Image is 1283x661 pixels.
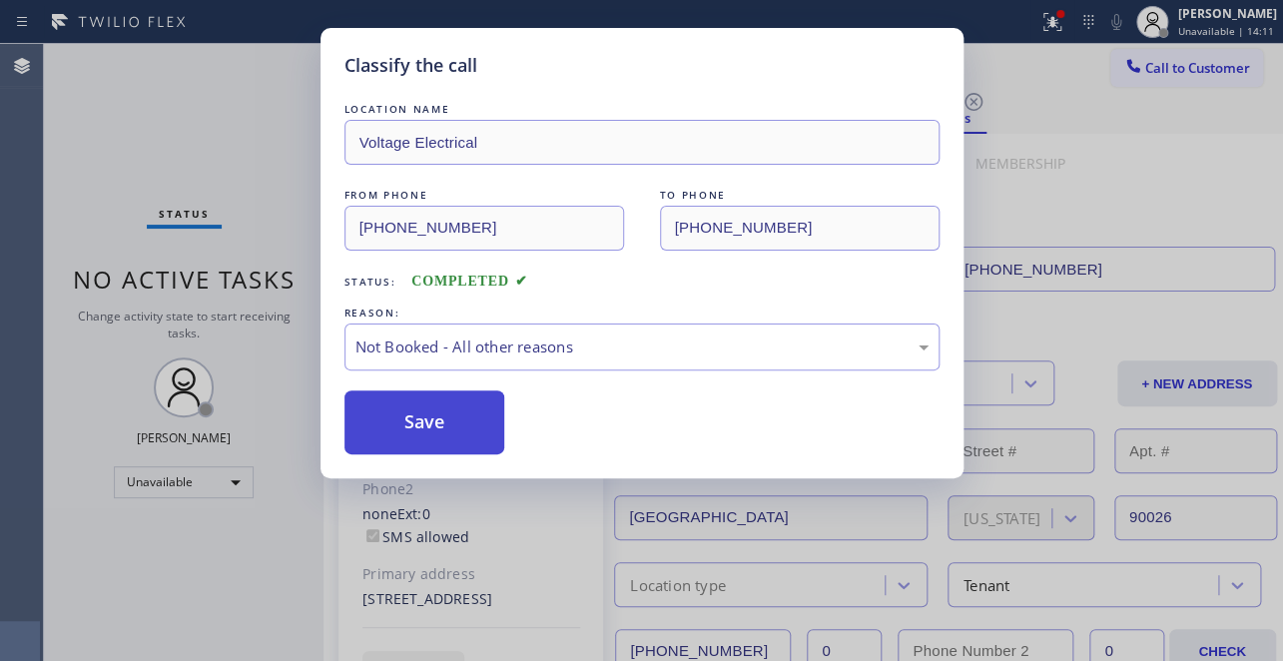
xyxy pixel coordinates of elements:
h5: Classify the call [344,52,477,79]
input: From phone [344,206,624,251]
div: LOCATION NAME [344,99,940,120]
span: Status: [344,275,396,289]
input: To phone [660,206,940,251]
div: FROM PHONE [344,185,624,206]
span: COMPLETED [411,274,527,289]
button: Save [344,390,505,454]
div: Not Booked - All other reasons [355,335,929,358]
div: TO PHONE [660,185,940,206]
div: REASON: [344,303,940,324]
